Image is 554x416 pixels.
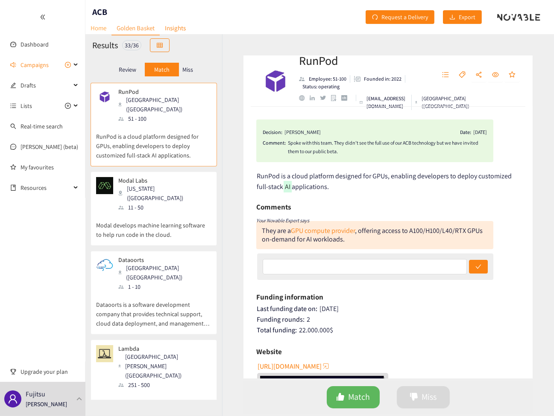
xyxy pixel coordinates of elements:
span: dislike [410,393,418,402]
div: [US_STATE] ([GEOGRAPHIC_DATA]) [118,184,211,203]
li: Founded in year [350,75,405,83]
h2: RunPod [299,52,422,69]
div: [DATE] [473,128,487,137]
span: check [475,264,481,271]
div: 1 - 10 [118,282,211,291]
span: redo [372,14,378,21]
span: share-alt [475,71,482,79]
span: unordered-list [10,103,16,109]
span: book [10,185,16,191]
button: share-alt [471,68,487,82]
h6: Website [256,345,282,358]
span: RunPod is a cloud platform designed for GPUs, enabling developers to deploy customized full-stack [257,172,512,191]
span: Miss [422,390,437,404]
a: Insights [160,21,191,35]
span: Funding rounds: [257,315,305,324]
span: Last funding date on: [257,304,318,313]
div: 51 - 100 [118,114,211,123]
span: Resources [21,179,71,196]
p: RunPod is a cloud platform designed for GPUs, enabling developers to deploy customized full-stack... [96,123,211,160]
span: Total funding: [257,326,297,335]
a: website [299,95,310,101]
span: edit [10,82,16,88]
button: dislikeMiss [397,386,450,408]
div: [GEOGRAPHIC_DATA] ([GEOGRAPHIC_DATA]) [118,263,211,282]
a: Golden Basket [111,21,160,35]
img: Company Logo [258,64,293,98]
p: RunPod [118,88,205,95]
i: Your Novable Expert says [256,217,309,224]
div: 33 / 36 [122,40,141,50]
div: [PERSON_NAME] [284,128,321,137]
span: unordered-list [442,71,449,79]
span: trophy [10,369,16,375]
h6: Funding information [256,291,323,303]
a: [PERSON_NAME] (beta) [21,143,78,151]
span: download [449,14,455,21]
span: like [336,393,345,402]
span: eye [492,71,499,79]
button: downloadExport [443,10,482,24]
a: linkedin [310,96,320,101]
p: Miss [182,66,193,73]
img: Snapshot of the company's website [96,345,113,362]
button: likeMatch [327,386,380,408]
div: [DATE] [257,305,520,313]
a: My favourites [21,159,79,176]
p: Founded in: 2022 [364,75,402,83]
div: [GEOGRAPHIC_DATA] ([GEOGRAPHIC_DATA]) [415,95,472,110]
span: Request a Delivery [381,12,428,22]
div: Chat Widget [511,375,554,416]
span: Upgrade your plan [21,363,79,380]
button: tag [454,68,470,82]
a: twitter [320,96,331,100]
button: star [504,68,520,82]
span: sound [10,62,16,68]
a: Dashboard [21,41,49,48]
h6: Comments [256,201,291,213]
div: They are a , offering access to A100/H100/L40/RTX GPUs on-demand for AI workloads. [262,226,483,244]
div: 11 - 50 [118,203,211,212]
div: 22.000.000 $ [257,326,520,335]
p: Status: operating [302,83,340,90]
span: Drafts [21,77,71,94]
a: google maps [331,95,342,101]
span: Lists [21,97,32,114]
a: Home [85,21,111,35]
p: [PERSON_NAME] [26,399,67,409]
p: Dataoorts [118,256,205,263]
p: Lambda [118,345,205,352]
span: Campaigns [21,56,49,73]
p: Modal develops machine learning software to help run code in the cloud. [96,212,211,239]
a: Real-time search [21,122,63,130]
button: table [150,38,170,52]
div: Spoke with this team. They didn't see the full use of our ACB technology but we have invited them... [288,139,487,156]
button: eye [488,68,503,82]
img: Snapshot of the company's website [96,88,113,105]
span: double-left [40,14,46,20]
div: 251 - 500 [118,380,211,390]
h2: Results [92,39,118,51]
a: GPU compute provider [291,226,355,235]
div: [GEOGRAPHIC_DATA][PERSON_NAME] ([GEOGRAPHIC_DATA]) [118,352,211,380]
a: crunchbase [341,95,352,101]
mark: AI [284,181,292,192]
p: Modal Labs [118,177,205,184]
p: Review [119,66,136,73]
span: tag [459,71,466,79]
p: Match [154,66,170,73]
button: [URL][DOMAIN_NAME] [258,359,330,373]
button: unordered-list [438,68,453,82]
span: Date: [460,128,471,137]
p: [EMAIL_ADDRESS][DOMAIN_NAME] [366,95,408,110]
button: redoRequest a Delivery [366,10,434,24]
span: [URL][DOMAIN_NAME] [258,361,322,372]
p: Employee: 51-100 [309,75,346,83]
li: Employees [299,75,350,83]
span: user [8,394,18,404]
button: check [469,260,488,273]
div: 2 [257,315,520,324]
span: plus-circle [65,62,71,68]
img: Snapshot of the company's website [96,177,113,194]
span: table [157,42,163,49]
